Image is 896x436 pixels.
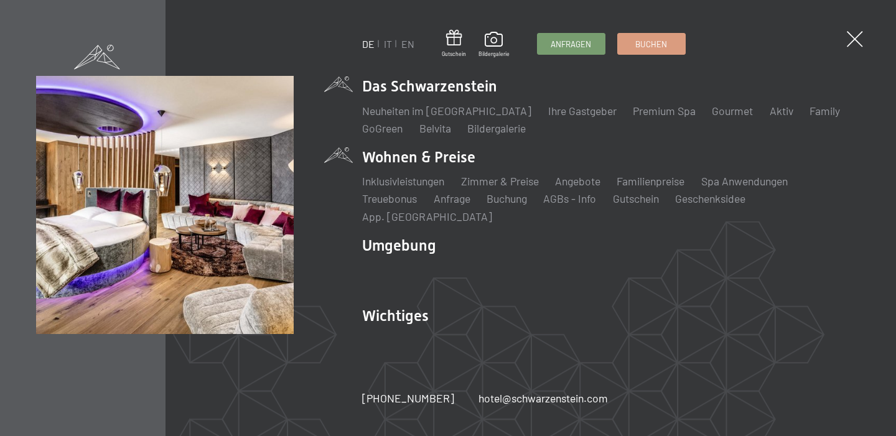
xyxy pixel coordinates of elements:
[555,174,600,188] a: Angebote
[543,192,596,205] a: AGBs - Info
[618,34,685,54] a: Buchen
[362,192,417,205] a: Treuebonus
[442,50,466,58] span: Gutschein
[362,391,454,405] span: [PHONE_NUMBER]
[362,210,492,223] a: App. [GEOGRAPHIC_DATA]
[810,104,840,118] a: Family
[770,104,793,118] a: Aktiv
[434,192,470,205] a: Anfrage
[461,174,539,188] a: Zimmer & Preise
[362,121,403,135] a: GoGreen
[551,39,591,50] span: Anfragen
[633,104,696,118] a: Premium Spa
[613,192,659,205] a: Gutschein
[548,104,617,118] a: Ihre Gastgeber
[362,391,454,406] a: [PHONE_NUMBER]
[478,391,608,406] a: hotel@schwarzenstein.com
[362,38,375,50] a: DE
[467,121,526,135] a: Bildergalerie
[362,174,444,188] a: Inklusivleistungen
[617,174,684,188] a: Familienpreise
[478,32,510,58] a: Bildergalerie
[401,38,414,50] a: EN
[538,34,605,54] a: Anfragen
[478,50,510,58] span: Bildergalerie
[384,38,392,50] a: IT
[362,104,531,118] a: Neuheiten im [GEOGRAPHIC_DATA]
[675,192,745,205] a: Geschenksidee
[442,30,466,58] a: Gutschein
[487,192,527,205] a: Buchung
[712,104,753,118] a: Gourmet
[635,39,667,50] span: Buchen
[419,121,451,135] a: Belvita
[701,174,788,188] a: Spa Anwendungen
